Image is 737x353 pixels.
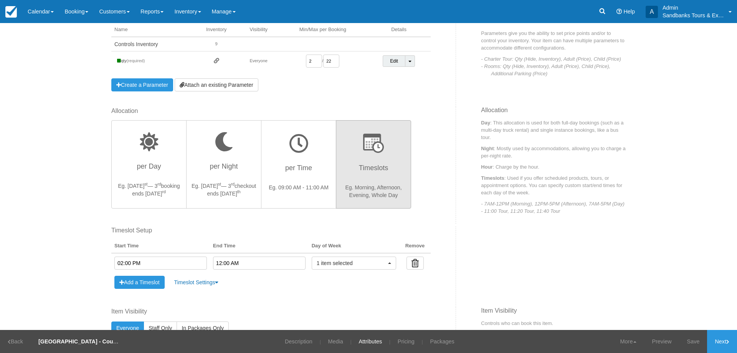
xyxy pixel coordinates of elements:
a: Attributes [353,330,388,353]
button: 1 item selected [312,257,396,270]
th: Visibility [238,23,278,37]
span: per Time [285,164,312,172]
img: wizard-timeslot-icon.png [363,134,384,153]
a: Packages [425,330,460,353]
input: MAX [323,55,339,68]
a: Description [279,330,318,353]
p: Controls who can book this item. [481,320,626,327]
sup: st [144,182,147,186]
span: 9 [215,41,218,46]
button: Timeslots Eg. Morning, Afternoon, Evening, Whole Day [336,120,411,209]
th: Details [367,23,431,37]
td: / [279,51,367,71]
th: Day of Week [309,239,399,253]
button: per Night Eg. [DATE]st— 3rdcheckout ends [DATE]th [186,120,261,209]
p: : This allocation is used for both full-day bookings (such as a multi-day truck rental) and singl... [481,119,626,141]
a: Save [679,330,707,353]
a: More [613,330,644,353]
p: - Charter Tour: Qty (Hide, Inventory), Adult (Price), Child (Price) [491,55,626,63]
th: Name [111,23,194,37]
a: Edit [383,55,405,67]
a: Create a Parameter [111,78,173,91]
p: - Rooms: Qty (Hide, Inventory), Adult (Price), Child (Price), Additional Parking (Price) [491,63,626,77]
a: Next [707,330,737,353]
a: Pricing [392,330,420,353]
span: In Packages Only [182,325,224,331]
h3: Item Visibility [481,307,626,320]
i: Help [616,9,622,14]
sup: rd [162,189,165,194]
p: Admin [663,4,724,12]
p: Parameters give you the ability to set price points and/or to control your inventory. Your item c... [481,30,626,51]
h3: per Day [116,159,182,178]
p: Eg. [DATE] — 3 booking ends [DATE] [116,182,182,197]
th: End Time [210,239,309,253]
sup: st [218,182,221,186]
a: Media [322,330,349,353]
button: per Day Eg. [DATE]st— 3rdbooking ends [DATE]rd [111,120,187,209]
h3: per Night [191,159,256,178]
sup: th [237,189,241,194]
span: Everyone [116,325,139,331]
img: checkfront-main-nav-mini-logo.png [5,6,17,18]
strong: Hour [481,164,492,170]
sup: rd [157,182,161,186]
label: Item Visibility [111,307,431,316]
a: Timeslot Settings [169,276,224,289]
p: - 11:00 Tour, 11:20 Tour, 11:40 Tour [491,207,626,215]
p: Sandbanks Tours & Experiences [663,12,724,19]
p: : Mostly used by accommodations, allowing you to charge a per-night rate. [481,145,626,159]
sup: rd [231,182,235,186]
strong: Night [481,146,494,151]
button: Everyone [111,322,144,335]
td: Everyone [238,51,278,71]
span: Staff Only [149,325,172,331]
p: Eg. 09:00 AM - 11:00 AM [266,184,331,191]
button: Staff Only [144,322,177,335]
p: : Charge by the hour. [481,163,626,171]
button: Add a Timeslot [114,276,165,289]
p: - 7AM-12PM (Morning), 12PM-5PM (Afternoon), 7AM-5PM (Day) [491,200,626,207]
h3: Allocation [481,107,626,119]
sm: (required) [127,58,145,63]
th: Start Time [111,239,210,253]
h3: Timeslots [341,161,406,180]
td: Controls Inventory [111,37,194,51]
th: Min/Max per Booking [279,23,367,37]
button: per Time Eg. 09:00 AM - 11:00 AM [261,120,336,209]
div: A [646,6,658,18]
label: Timeslot Setup [111,226,431,235]
strong: Timeslots [481,175,504,181]
label: Allocation [111,107,413,116]
button: In Packages Only [177,322,229,335]
td: qty [111,51,194,71]
h3: Parameters [481,17,626,30]
a: Attach an existing Parameter [175,78,258,91]
strong: Day [481,120,490,126]
strong: [GEOGRAPHIC_DATA] - County Trio [38,338,133,345]
span: Help [623,8,635,15]
th: Remove [399,239,431,253]
input: MIN [306,55,322,68]
span: 1 item selected [317,259,386,267]
th: Inventory [194,23,239,37]
p: Eg. Morning, Afternoon, Evening, Whole Day [341,184,406,199]
p: Eg. [DATE] — 3 checkout ends [DATE] [191,182,256,197]
a: Preview [644,330,679,353]
p: : Used if you offer scheduled products, tours, or appointment options. You can specify custom sta... [481,174,626,196]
